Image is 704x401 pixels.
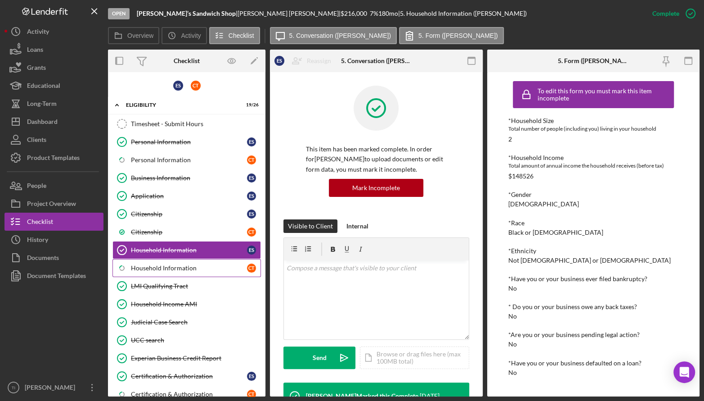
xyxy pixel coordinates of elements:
div: *Race [508,219,678,227]
a: Timesheet - Submit Hours [112,115,261,133]
button: Grants [4,59,103,77]
div: | 5. Household Information ([PERSON_NAME]) [398,10,527,17]
div: *Ethnicity [508,247,678,255]
div: [PERSON_NAME] Marked this Complete [306,392,418,400]
label: Activity [181,32,201,39]
div: E S [173,81,183,91]
div: *Are you or your business pending legal action? [508,331,678,338]
div: Business Information [131,174,247,182]
div: Household Information [131,246,247,254]
div: Personal Information [131,138,247,146]
a: Business InformationES [112,169,261,187]
button: Documents [4,249,103,267]
span: $216,000 [341,9,367,17]
div: * Do you or your business owe any back taxes? [508,303,678,310]
button: Mark Incomplete [329,179,423,197]
a: Certification & AuthorizationES [112,367,261,385]
div: Total number of people (including you) living in your household [508,124,678,133]
div: *Household Income [508,154,678,161]
div: UCC search [131,337,260,344]
div: [PERSON_NAME] [PERSON_NAME] | [238,10,341,17]
b: [PERSON_NAME]’s Sandwich Shop [137,9,236,17]
div: Mark Incomplete [352,179,400,197]
div: 2 [508,136,512,143]
button: Dashboard [4,113,103,131]
button: People [4,177,103,195]
a: Personal InformationCT [112,151,261,169]
div: Open Intercom Messenger [673,361,695,383]
div: C T [247,155,256,164]
div: 5. Conversation ([PERSON_NAME]) [341,57,412,64]
button: 5. Conversation ([PERSON_NAME]) [270,27,397,44]
a: Household Income AMI [112,295,261,313]
div: Loans [27,41,43,61]
button: Internal [342,219,373,233]
button: Long-Term [4,95,103,113]
div: E S [274,56,284,66]
div: Long-Term [27,95,57,115]
button: Send [283,346,355,369]
button: History [4,231,103,249]
div: 19 / 26 [242,102,259,108]
div: E S [247,210,256,219]
div: E S [247,173,256,182]
button: ESReassign [270,52,340,70]
a: Household InformationES [112,241,261,259]
div: History [27,231,48,251]
div: Visible to Client [288,219,333,233]
button: Visible to Client [283,219,337,233]
button: Clients [4,131,103,149]
div: 180 mo [378,10,398,17]
div: C T [247,390,256,399]
div: *Have you or your business ever filed bankruptcy? [508,275,678,283]
div: Internal [346,219,368,233]
div: Clients [27,131,46,151]
div: E S [247,191,256,200]
div: Complete [652,5,679,23]
div: Judicial Case Search [131,319,260,326]
div: Activity [27,23,49,43]
div: 7 % [370,10,378,17]
div: Grants [27,59,46,79]
div: Document Templates [27,267,86,287]
div: Not [DEMOGRAPHIC_DATA] or [DEMOGRAPHIC_DATA] [508,257,671,264]
a: Judicial Case Search [112,313,261,331]
label: 5. Conversation ([PERSON_NAME]) [289,32,391,39]
div: Citizenship [131,228,247,236]
button: Overview [108,27,159,44]
a: CitizenshipES [112,205,261,223]
div: [PERSON_NAME] [22,378,81,399]
div: 5. Form ([PERSON_NAME]) [558,57,629,64]
button: Product Templates [4,149,103,167]
div: LMI Qualifying Tract [131,283,260,290]
div: Eligibility [126,102,236,108]
button: Complete [643,5,700,23]
button: Project Overview [4,195,103,213]
a: Educational [4,77,103,95]
a: Personal InformationES [112,133,261,151]
div: C T [247,264,256,273]
div: Checklist [27,213,53,233]
div: Black or [DEMOGRAPHIC_DATA] [508,229,603,236]
a: CitizenshipCT [112,223,261,241]
div: Citizenship [131,210,247,218]
a: Loans [4,41,103,59]
div: [DEMOGRAPHIC_DATA] [508,200,579,208]
button: Document Templates [4,267,103,285]
div: Personal Information [131,156,247,164]
a: Household InformationCT [112,259,261,277]
text: TI [12,385,16,390]
div: Educational [27,77,60,97]
div: Checklist [174,57,200,64]
div: E S [247,246,256,255]
div: No [508,313,517,320]
div: People [27,177,46,197]
div: Reassign [307,52,331,70]
div: Household Income AMI [131,301,260,308]
div: No [508,341,517,348]
a: UCC search [112,331,261,349]
a: Experian Business Credit Report [112,349,261,367]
